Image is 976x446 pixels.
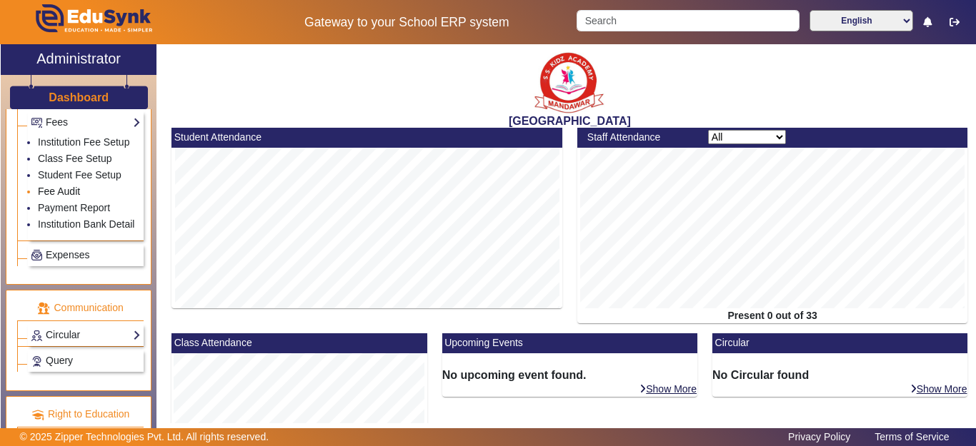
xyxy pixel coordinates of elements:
[910,382,968,395] a: Show More
[37,302,50,315] img: communication.png
[31,356,42,367] img: Support-tickets.png
[20,430,269,445] p: © 2025 Zipper Technologies Pvt. Ltd. All rights reserved.
[442,333,697,353] mat-card-header: Upcoming Events
[31,408,44,421] img: rte.png
[252,15,562,30] h5: Gateway to your School ERP system
[577,10,799,31] input: Search
[38,169,121,181] a: Student Fee Setup
[579,130,700,145] div: Staff Attendance
[171,128,562,148] mat-card-header: Student Attendance
[577,308,968,323] div: Present 0 out of 33
[712,333,967,353] mat-card-header: Circular
[46,249,89,260] span: Expenses
[867,427,956,446] a: Terms of Service
[46,355,73,366] span: Query
[38,218,134,230] a: Institution Bank Detail
[17,407,144,422] p: Right to Education
[38,136,129,148] a: Institution Fee Setup
[534,48,605,114] img: b9104f0a-387a-4379-b368-ffa933cda262
[442,368,697,382] h6: No upcoming event found.
[38,202,110,213] a: Payment Report
[38,153,112,164] a: Class Fee Setup
[31,247,141,263] a: Expenses
[712,368,967,382] h6: No Circular found
[164,114,975,128] h2: [GEOGRAPHIC_DATA]
[17,300,144,315] p: Communication
[1,44,156,75] a: Administrator
[49,91,109,104] h3: Dashboard
[781,427,857,446] a: Privacy Policy
[48,90,109,105] a: Dashboard
[639,382,697,395] a: Show More
[36,50,121,67] h2: Administrator
[31,250,42,260] img: Payroll.png
[31,353,141,369] a: Query
[38,186,80,197] a: Fee Audit
[171,333,427,353] mat-card-header: Class Attendance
